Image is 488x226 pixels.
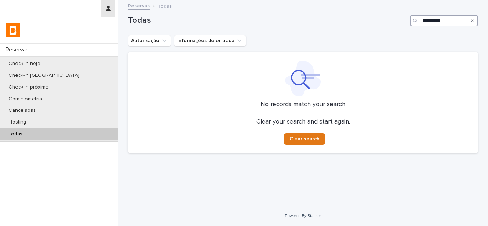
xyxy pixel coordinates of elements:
p: Check-in próximo [3,84,54,90]
input: Search [410,15,478,26]
p: No records match your search [136,101,469,109]
button: Clear search [284,133,325,145]
p: Canceladas [3,107,41,114]
span: Clear search [290,136,319,141]
p: Clear your search and start again. [256,118,350,126]
p: Hosting [3,119,32,125]
p: Todas [158,2,172,10]
p: Com biometria [3,96,48,102]
button: Informações de entrada [174,35,246,46]
p: Check-in hoje [3,61,46,67]
p: Todas [3,131,28,137]
p: Reservas [3,46,34,53]
h1: Todas [128,15,407,26]
a: Powered By Stacker [285,214,321,218]
button: Autorização [128,35,171,46]
p: Check-in [GEOGRAPHIC_DATA] [3,72,85,79]
img: zVaNuJHRTjyIjT5M9Xd5 [6,23,20,37]
a: Reservas [128,1,150,10]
